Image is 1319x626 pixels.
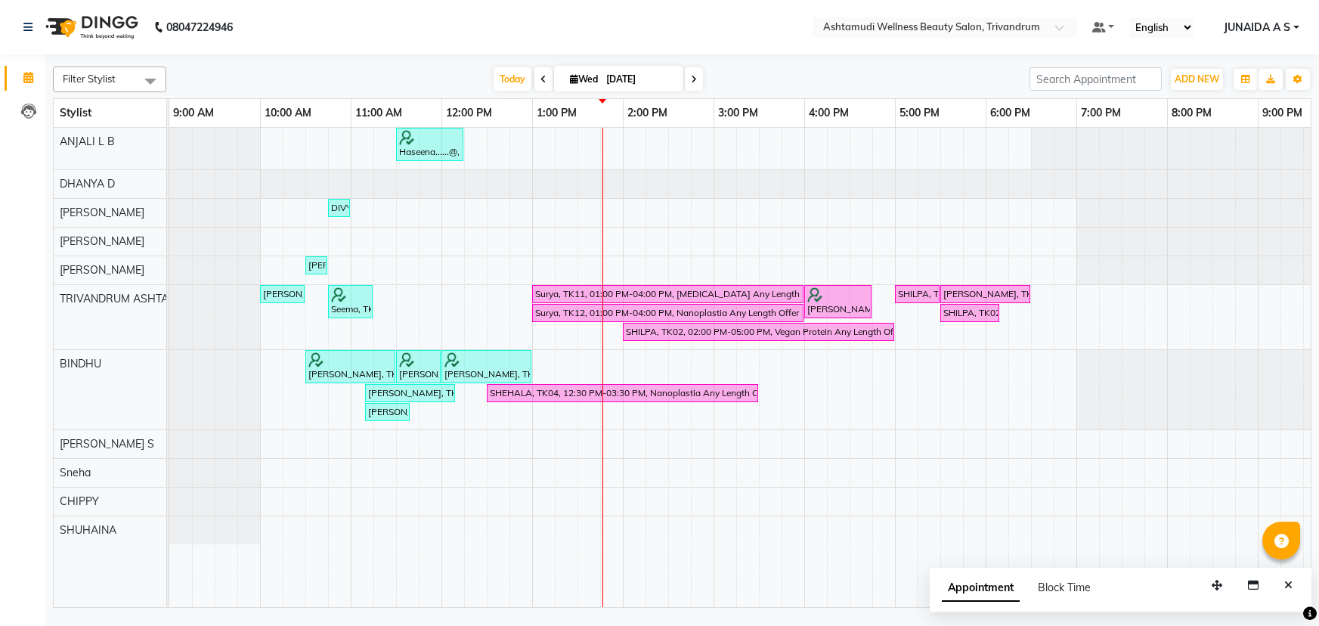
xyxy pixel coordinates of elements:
div: [PERSON_NAME], TK10, 11:30 AM-12:00 PM, Normal Hair Cut [398,352,439,381]
div: Haseena......@, TK09, 11:30 AM-12:15 PM, Ironing [398,130,462,159]
iframe: chat widget [1256,566,1304,611]
a: 5:00 PM [896,102,943,124]
a: 12:00 PM [442,102,496,124]
span: CHIPPY [60,494,99,508]
span: DHANYA D [60,177,115,191]
div: [PERSON_NAME], TK06, 10:30 AM-10:45 AM, Eyebrows Threading [307,259,326,272]
span: [PERSON_NAME] [60,206,144,219]
b: 08047224946 [166,6,233,48]
span: [PERSON_NAME] [60,234,144,248]
span: BINDHU [60,357,101,370]
div: SHILPA, TK02, 02:00 PM-05:00 PM, Vegan Protein Any Length Offer [624,325,893,339]
a: 3:00 PM [714,102,762,124]
div: Surya, TK12, 01:00 PM-04:00 PM, Nanoplastia Any Length Offer [534,306,802,320]
div: [PERSON_NAME], TK05, 10:00 AM-10:30 AM, Make Up -1 [262,287,303,301]
a: 7:00 PM [1077,102,1125,124]
div: SHILPA, TK02, 05:30 PM-06:10 PM, Highlighting (Per Streaks) [942,306,998,320]
div: [PERSON_NAME], TK03, 11:10 AM-11:40 AM, Under Arm Waxing [367,405,408,419]
span: Appointment [942,575,1020,602]
input: 2025-09-03 [602,68,677,91]
span: [PERSON_NAME] [60,263,144,277]
span: Filter Stylist [63,73,116,85]
div: [PERSON_NAME], TK03, 11:10 AM-12:10 PM, Normal Cleanup [367,386,454,400]
input: Search Appointment [1030,67,1162,91]
div: [PERSON_NAME], TK01, 05:30 PM-06:30 PM, Layer Cut [942,287,1029,301]
span: Stylist [60,106,91,119]
div: [PERSON_NAME], TK10, 10:30 AM-11:30 AM, Keratin Spa [307,352,394,381]
div: DIVYA, TK07, 10:45 AM-11:00 AM, Eyebrows Threading [330,201,348,215]
span: SHUHAINA [60,523,116,537]
div: Surya, TK11, 01:00 PM-04:00 PM, [MEDICAL_DATA] Any Length Offer [534,287,802,301]
a: 9:00 AM [169,102,218,124]
a: 1:00 PM [533,102,581,124]
div: Seema, TK08, 10:45 AM-11:15 AM, [PERSON_NAME] [330,287,371,316]
span: Today [494,67,531,91]
a: 9:00 PM [1259,102,1306,124]
a: 10:00 AM [261,102,315,124]
button: ADD NEW [1171,69,1223,90]
span: ADD NEW [1175,73,1219,85]
span: TRIVANDRUM ASHTAMUDI [60,292,196,305]
div: [PERSON_NAME], TK13, 04:00 PM-04:45 PM, Root Touch-Up ([MEDICAL_DATA] Free) [806,287,870,316]
span: ANJALI L B [60,135,115,148]
span: Sneha [60,466,91,479]
a: 6:00 PM [986,102,1034,124]
span: JUNAIDA A S [1224,20,1290,36]
div: [PERSON_NAME], TK10, 12:00 PM-01:00 PM, Hair Cut With Fringes [443,352,530,381]
span: [PERSON_NAME] S [60,437,154,451]
a: 2:00 PM [624,102,671,124]
a: 11:00 AM [351,102,406,124]
div: SHILPA, TK02, 05:00 PM-05:30 PM, Normal Hair Cut [896,287,938,301]
div: SHEHALA, TK04, 12:30 PM-03:30 PM, Nanoplastia Any Length Offer [488,386,757,400]
a: 8:00 PM [1168,102,1215,124]
img: logo [39,6,142,48]
a: 4:00 PM [805,102,853,124]
span: Block Time [1038,581,1091,594]
span: Wed [566,73,602,85]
